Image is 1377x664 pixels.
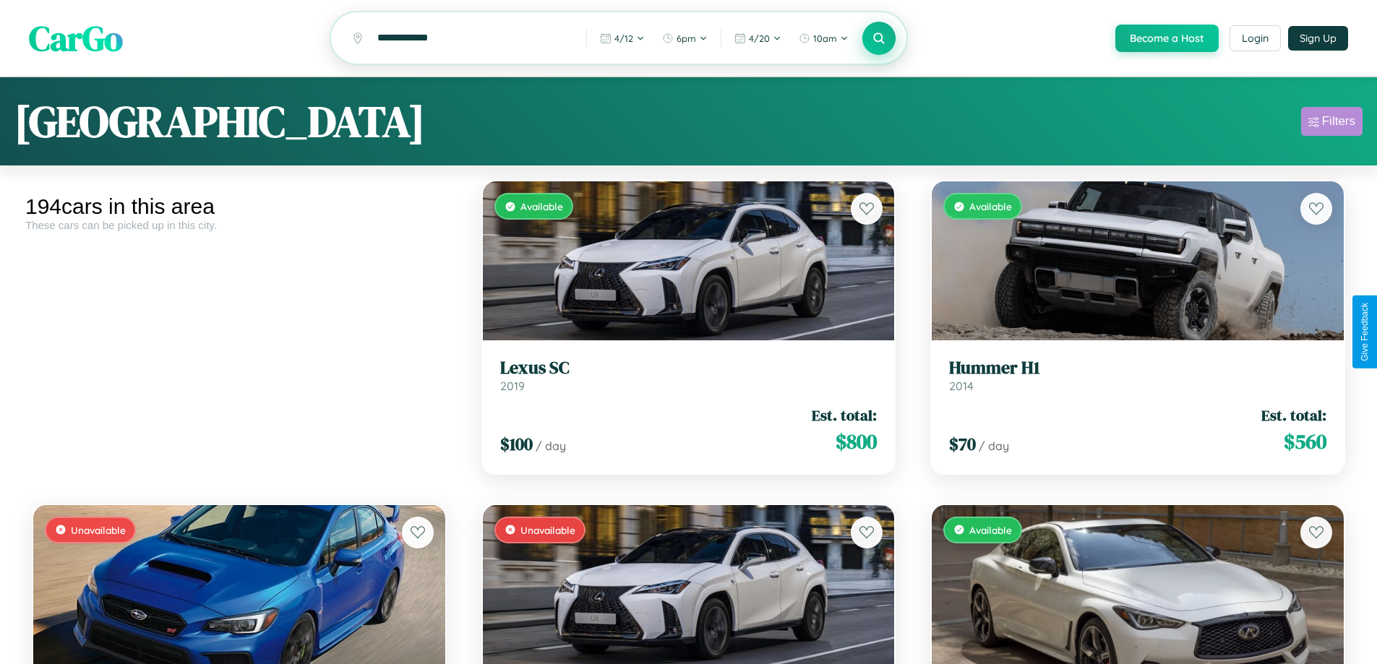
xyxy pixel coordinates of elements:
button: Login [1230,25,1281,51]
span: / day [979,439,1009,453]
button: 6pm [655,27,715,50]
button: Become a Host [1115,25,1219,52]
button: 10am [792,27,856,50]
button: Sign Up [1288,26,1348,51]
span: Available [969,200,1012,212]
span: Available [969,524,1012,536]
span: 2014 [949,379,974,393]
span: 4 / 12 [614,33,633,44]
div: 194 cars in this area [25,194,453,219]
span: Est. total: [812,405,877,426]
h3: Lexus SC [500,358,878,379]
span: 6pm [677,33,696,44]
span: 2019 [500,379,525,393]
span: CarGo [29,14,123,62]
div: Give Feedback [1360,303,1370,361]
span: 4 / 20 [749,33,770,44]
button: Filters [1301,107,1363,136]
h3: Hummer H1 [949,358,1326,379]
button: 4/20 [727,27,789,50]
span: / day [536,439,566,453]
a: Hummer H12014 [949,358,1326,393]
button: 4/12 [593,27,652,50]
span: Available [520,200,563,212]
a: Lexus SC2019 [500,358,878,393]
span: $ 800 [836,427,877,456]
div: Filters [1322,114,1355,129]
span: Unavailable [71,524,126,536]
h1: [GEOGRAPHIC_DATA] [14,92,425,151]
span: Unavailable [520,524,575,536]
span: $ 70 [949,432,976,456]
div: These cars can be picked up in this city. [25,219,453,231]
span: Est. total: [1261,405,1326,426]
span: 10am [813,33,837,44]
span: $ 100 [500,432,533,456]
span: $ 560 [1284,427,1326,456]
